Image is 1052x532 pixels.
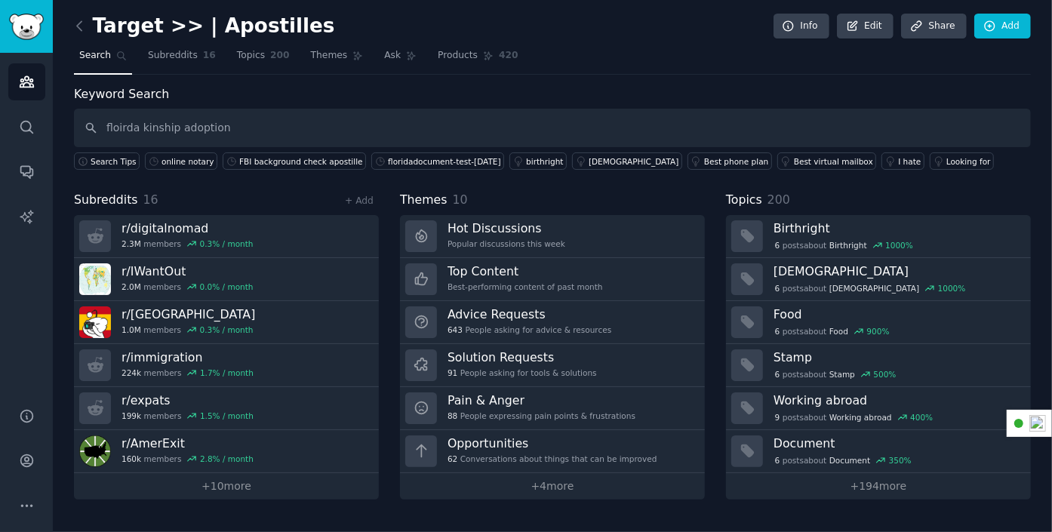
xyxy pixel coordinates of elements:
a: Stamp6postsaboutStamp500% [726,344,1031,387]
img: spain [79,306,111,338]
a: Looking for [930,152,994,170]
h3: Advice Requests [448,306,611,322]
div: People asking for tools & solutions [448,367,597,378]
a: Products420 [432,44,523,75]
a: Subreddits16 [143,44,221,75]
div: 1000 % [885,240,913,251]
a: Share [901,14,966,39]
span: 6 [775,369,780,380]
h3: r/ immigration [122,349,254,365]
a: Birthright6postsaboutBirthright1000% [726,215,1031,258]
div: post s about [774,281,967,295]
span: 224k [122,367,141,378]
div: 900 % [867,326,890,337]
h3: Hot Discussions [448,220,565,236]
a: [DEMOGRAPHIC_DATA] [572,152,682,170]
span: Products [438,49,478,63]
span: 1.0M [122,324,141,335]
div: Best-performing content of past month [448,281,603,292]
div: 1.7 % / month [200,367,254,378]
div: members [122,367,254,378]
a: birthright [509,152,567,170]
div: People expressing pain points & frustrations [448,411,635,421]
a: I hate [881,152,924,170]
div: 1.5 % / month [200,411,254,421]
span: 643 [448,324,463,335]
a: Best virtual mailbox [777,152,876,170]
a: Edit [837,14,894,39]
img: IWantOut [79,263,111,295]
div: Best phone plan [704,156,768,167]
div: birthright [526,156,563,167]
a: + Add [345,195,374,206]
a: +4more [400,473,705,500]
div: post s about [774,454,913,467]
h3: Document [774,435,1020,451]
button: Search Tips [74,152,140,170]
span: 62 [448,454,457,464]
span: Document [829,455,870,466]
div: members [122,324,255,335]
div: members [122,238,254,249]
a: r/[GEOGRAPHIC_DATA]1.0Mmembers0.3% / month [74,301,379,344]
a: r/immigration224kmembers1.7% / month [74,344,379,387]
div: 0.0 % / month [200,281,254,292]
div: Looking for [946,156,991,167]
span: 199k [122,411,141,421]
img: AmerExit [79,435,111,467]
div: floridadocument-test-[DATE] [388,156,501,167]
h3: r/ [GEOGRAPHIC_DATA] [122,306,255,322]
a: Advice Requests643People asking for advice & resources [400,301,705,344]
a: Add [974,14,1031,39]
div: 350 % [889,455,912,466]
h3: Birthright [774,220,1020,236]
span: Working abroad [829,412,892,423]
a: r/digitalnomad2.3Mmembers0.3% / month [74,215,379,258]
a: Opportunities62Conversations about things that can be improved [400,430,705,473]
span: 16 [143,192,158,207]
span: Food [829,326,848,337]
div: I hate [898,156,921,167]
input: Keyword search in audience [74,109,1031,147]
div: 0.3 % / month [200,238,254,249]
a: Solution Requests91People asking for tools & solutions [400,344,705,387]
span: 160k [122,454,141,464]
span: 88 [448,411,457,421]
a: Working abroad9postsaboutWorking abroad400% [726,387,1031,430]
span: Ask [384,49,401,63]
span: Themes [311,49,348,63]
h3: Stamp [774,349,1020,365]
a: r/AmerExit160kmembers2.8% / month [74,430,379,473]
a: [DEMOGRAPHIC_DATA]6postsabout[DEMOGRAPHIC_DATA]1000% [726,258,1031,301]
div: post s about [774,367,897,381]
a: +10more [74,473,379,500]
span: 2.0M [122,281,141,292]
h3: Pain & Anger [448,392,635,408]
div: 400 % [910,412,933,423]
span: Search [79,49,111,63]
span: Stamp [829,369,855,380]
a: Topics200 [232,44,295,75]
div: 0.3 % / month [200,324,254,335]
h2: Target >> | Apostilles [74,14,335,38]
div: 2.8 % / month [200,454,254,464]
span: Search Tips [91,156,137,167]
div: 1000 % [938,283,966,294]
div: members [122,454,254,464]
a: Themes [306,44,369,75]
h3: Working abroad [774,392,1020,408]
img: GummySearch logo [9,14,44,40]
a: Info [774,14,829,39]
div: People asking for advice & resources [448,324,611,335]
h3: r/ expats [122,392,254,408]
a: Best phone plan [687,152,772,170]
span: 2.3M [122,238,141,249]
div: post s about [774,324,891,338]
a: Hot DiscussionsPopular discussions this week [400,215,705,258]
h3: r/ IWantOut [122,263,254,279]
div: 500 % [874,369,897,380]
div: Best virtual mailbox [794,156,873,167]
h3: [DEMOGRAPHIC_DATA] [774,263,1020,279]
span: 9 [775,412,780,423]
span: 6 [775,283,780,294]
